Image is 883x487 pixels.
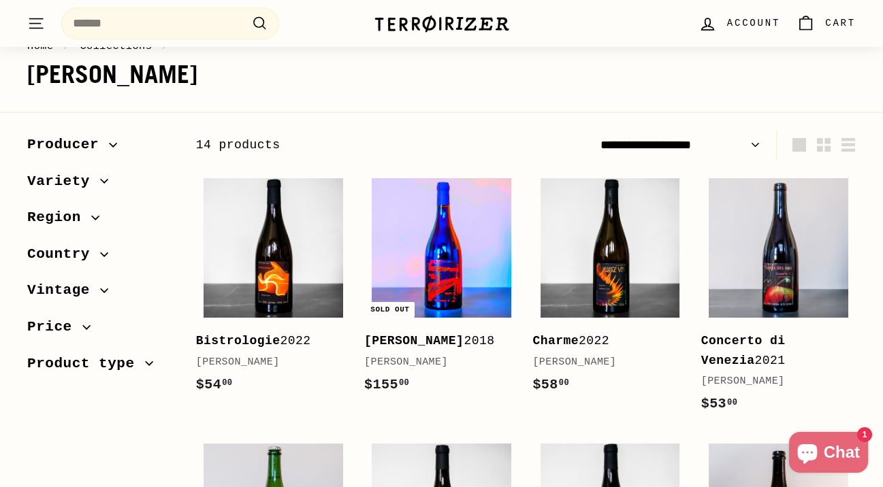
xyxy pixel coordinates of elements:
[701,373,842,390] div: [PERSON_NAME]
[27,352,145,375] span: Product type
[27,243,100,266] span: Country
[559,378,569,388] sup: 00
[222,378,232,388] sup: 00
[27,349,174,386] button: Product type
[364,171,519,409] a: Sold out [PERSON_NAME]2018[PERSON_NAME]
[701,396,738,412] span: $53
[196,334,280,348] b: Bistrologie
[27,167,174,203] button: Variety
[27,239,174,276] button: Country
[27,61,856,88] h1: [PERSON_NAME]
[701,331,842,371] div: 2021
[727,398,737,407] sup: 00
[27,279,100,302] span: Vintage
[27,203,174,239] button: Region
[364,377,409,392] span: $155
[27,130,174,167] button: Producer
[27,312,174,349] button: Price
[399,378,409,388] sup: 00
[27,275,174,312] button: Vintage
[532,171,687,409] a: Charme2022[PERSON_NAME]
[785,432,872,476] inbox-online-store-chat: Shopify online store chat
[532,331,673,351] div: 2022
[825,16,856,31] span: Cart
[364,334,464,348] b: [PERSON_NAME]
[532,334,579,348] b: Charme
[701,334,786,367] b: Concerto di Venezia
[196,377,233,392] span: $54
[532,377,569,392] span: $58
[701,171,856,429] a: Concerto di Venezia2021[PERSON_NAME]
[196,171,351,409] a: Bistrologie2022[PERSON_NAME]
[690,3,788,44] a: Account
[364,331,505,351] div: 2018
[788,3,864,44] a: Cart
[27,206,91,229] span: Region
[365,302,415,318] div: Sold out
[196,331,337,351] div: 2022
[27,316,82,339] span: Price
[727,16,780,31] span: Account
[532,354,673,371] div: [PERSON_NAME]
[196,135,526,155] div: 14 products
[27,170,100,193] span: Variety
[196,354,337,371] div: [PERSON_NAME]
[27,133,109,156] span: Producer
[364,354,505,371] div: [PERSON_NAME]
